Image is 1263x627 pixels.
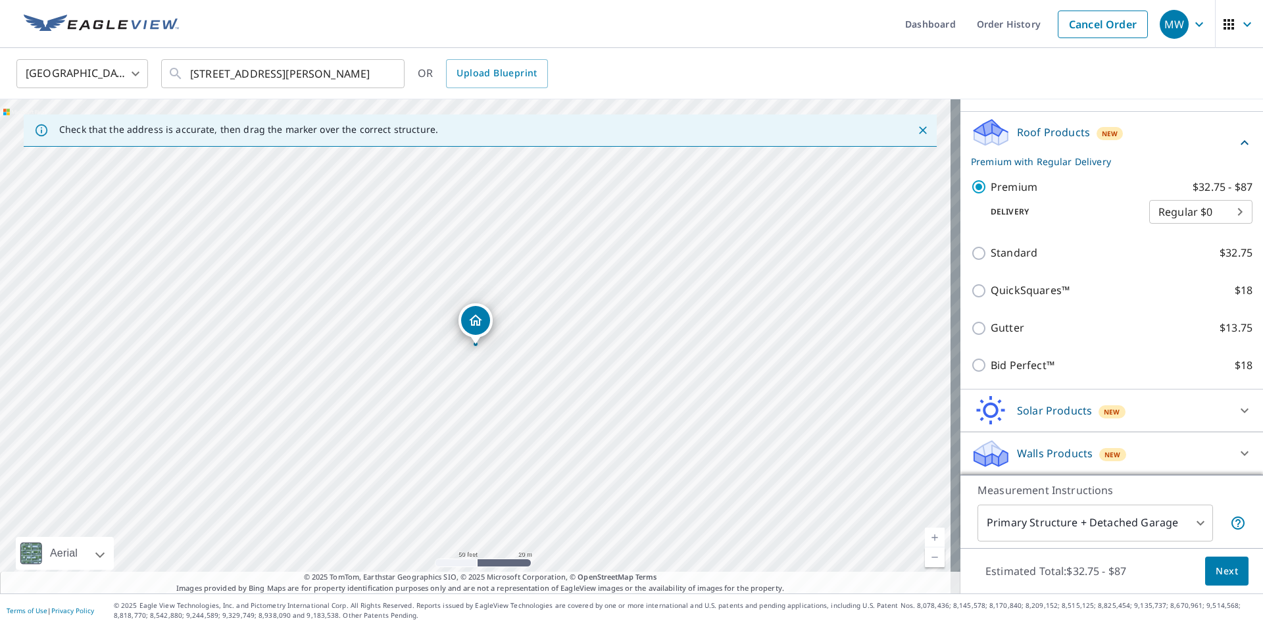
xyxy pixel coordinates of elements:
p: $32.75 - $87 [1193,179,1252,195]
span: Upload Blueprint [457,65,537,82]
p: Estimated Total: $32.75 - $87 [975,557,1137,586]
span: New [1104,449,1121,460]
div: MW [1160,10,1189,39]
a: Terms of Use [7,606,47,615]
p: Solar Products [1017,403,1092,418]
p: Gutter [991,320,1024,336]
span: Your report will include the primary structure and a detached garage if one exists. [1230,515,1246,531]
p: $18 [1235,357,1252,374]
span: Next [1216,563,1238,580]
input: Search by address or latitude-longitude [190,55,378,92]
button: Close [914,122,931,139]
a: OpenStreetMap [578,572,633,582]
p: Premium [991,179,1037,195]
span: © 2025 TomTom, Earthstar Geographics SIO, © 2025 Microsoft Corporation, © [304,572,657,583]
p: Bid Perfect™ [991,357,1054,374]
div: Solar ProductsNew [971,395,1252,426]
img: EV Logo [24,14,179,34]
a: Current Level 19, Zoom In [925,528,945,547]
div: Regular $0 [1149,193,1252,230]
div: Aerial [46,537,82,570]
div: OR [418,59,548,88]
p: Premium with Regular Delivery [971,155,1237,168]
div: Aerial [16,537,114,570]
a: Cancel Order [1058,11,1148,38]
p: Standard [991,245,1037,261]
p: | [7,607,94,614]
p: $18 [1235,282,1252,299]
p: QuickSquares™ [991,282,1070,299]
a: Current Level 19, Zoom Out [925,547,945,567]
p: Roof Products [1017,124,1090,140]
span: New [1102,128,1118,139]
p: Delivery [971,206,1149,218]
p: Measurement Instructions [978,482,1246,498]
div: [GEOGRAPHIC_DATA] [16,55,148,92]
button: Next [1205,557,1249,586]
a: Terms [635,572,657,582]
div: Dropped pin, building 1, Residential property, 1001 Allen St Charlotte, NC 28205 [458,303,493,344]
p: $32.75 [1220,245,1252,261]
a: Privacy Policy [51,606,94,615]
a: Upload Blueprint [446,59,547,88]
p: Walls Products [1017,445,1093,461]
div: Roof ProductsNewPremium with Regular Delivery [971,117,1252,168]
p: $13.75 [1220,320,1252,336]
p: Check that the address is accurate, then drag the marker over the correct structure. [59,124,438,136]
div: Walls ProductsNew [971,438,1252,469]
span: New [1104,407,1120,417]
p: © 2025 Eagle View Technologies, Inc. and Pictometry International Corp. All Rights Reserved. Repo... [114,601,1256,620]
div: Primary Structure + Detached Garage [978,505,1213,541]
